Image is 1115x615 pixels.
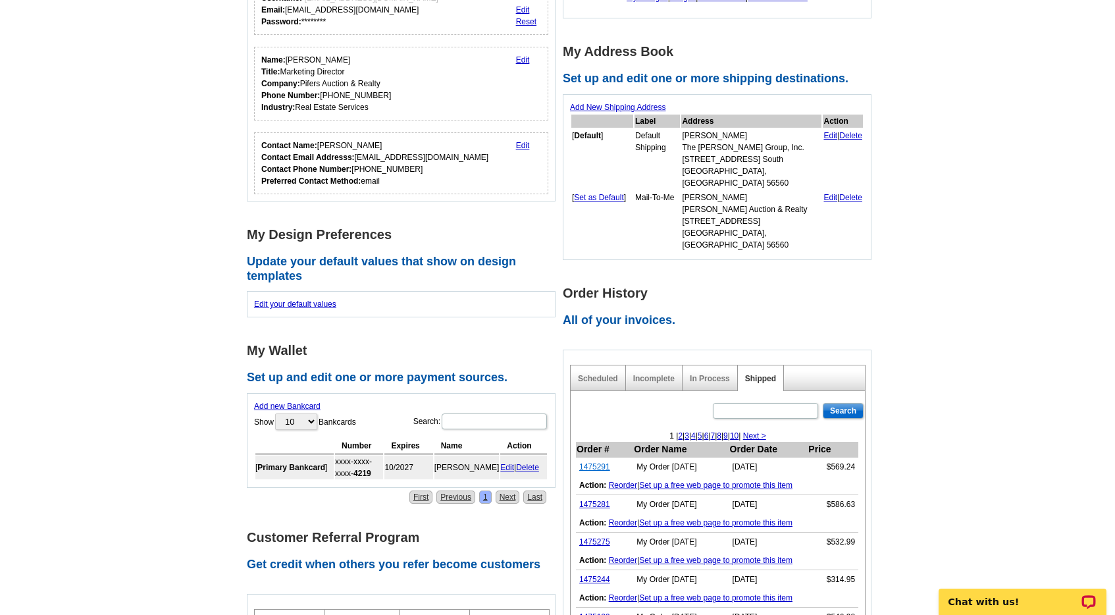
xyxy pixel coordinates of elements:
strong: Contact Email Addresss: [261,153,355,162]
label: Search: [413,412,548,431]
strong: Industry: [261,103,295,112]
a: 3 [685,431,689,441]
b: Action: [579,518,606,527]
h1: Order History [563,286,879,300]
td: [PERSON_NAME] [434,456,500,479]
div: [PERSON_NAME] [EMAIL_ADDRESS][DOMAIN_NAME] [PHONE_NUMBER] email [261,140,488,187]
strong: Email: [261,5,285,14]
td: $586.63 [808,495,858,514]
a: Set up a free web page to promote this item [639,556,792,565]
a: Set up a free web page to promote this item [639,481,792,490]
div: Your personal details. [254,47,548,120]
td: My Order [DATE] [633,570,729,589]
a: 1475281 [579,500,610,509]
a: Delete [516,463,539,472]
a: Next [496,491,520,504]
td: | [823,191,863,252]
a: Edit [516,141,530,150]
a: Reorder [609,556,637,565]
a: 1475244 [579,575,610,584]
a: Delete [839,193,862,202]
td: | [576,589,858,608]
a: Edit [500,463,514,472]
h1: My Design Preferences [247,228,563,242]
div: 1 | | | | | | | | | | [571,430,865,442]
h1: Customer Referral Program [247,531,563,545]
a: 1475291 [579,462,610,471]
a: Next > [743,431,766,441]
td: | [576,514,858,533]
td: [ ] [255,456,334,479]
a: Reorder [609,481,637,490]
b: Default [574,131,601,140]
a: 1 [479,491,492,504]
h2: Get credit when others you refer become customers [247,558,563,572]
a: Reorder [609,518,637,527]
a: Reorder [609,593,637,602]
h1: My Address Book [563,45,879,59]
th: Action [823,115,863,128]
select: ShowBankcards [275,414,317,430]
th: Order Date [729,442,808,458]
a: 9 [723,431,728,441]
a: Edit [516,55,530,65]
input: Search [823,403,864,419]
strong: Phone Number: [261,91,320,100]
a: Shipped [745,374,776,383]
h1: My Wallet [247,344,563,358]
th: Order # [576,442,633,458]
td: My Order [DATE] [633,495,729,514]
a: Scheduled [578,374,618,383]
a: Reset [516,17,536,26]
th: Order Name [633,442,729,458]
b: Action: [579,593,606,602]
a: Incomplete [633,374,675,383]
a: 6 [704,431,709,441]
th: Action [500,438,547,454]
strong: Contact Name: [261,141,317,150]
strong: 4219 [353,469,371,478]
label: Show Bankcards [254,412,356,431]
a: Last [523,491,546,504]
h2: All of your invoices. [563,313,879,328]
td: [PERSON_NAME] The [PERSON_NAME] Group, Inc. [STREET_ADDRESS] South [GEOGRAPHIC_DATA], [GEOGRAPHIC... [681,129,821,190]
strong: Name: [261,55,286,65]
h2: Set up and edit one or more payment sources. [247,371,563,385]
td: My Order [DATE] [633,533,729,552]
a: Add new Bankcard [254,402,321,411]
a: Edit your default values [254,300,336,309]
a: Edit [516,5,530,14]
th: Expires [384,438,432,454]
a: Set up a free web page to promote this item [639,593,792,602]
td: $569.24 [808,458,858,477]
h2: Set up and edit one or more shipping destinations. [563,72,879,86]
strong: Preferred Contact Method: [261,176,361,186]
a: Previous [436,491,475,504]
td: [ ] [571,191,633,252]
th: Price [808,442,858,458]
a: In Process [690,374,730,383]
div: Who should we contact regarding order issues? [254,132,548,194]
a: First [409,491,432,504]
th: Label [635,115,680,128]
td: My Order [DATE] [633,458,729,477]
a: 7 [710,431,715,441]
td: | [500,456,547,479]
td: | [576,551,858,570]
td: 10/2027 [384,456,432,479]
iframe: LiveChat chat widget [930,574,1115,615]
a: 1475275 [579,537,610,547]
div: [PERSON_NAME] Marketing Director Pifers Auction & Realty [PHONE_NUMBER] Real Estate Services [261,54,391,113]
a: 10 [730,431,739,441]
input: Search: [442,414,547,429]
th: Address [681,115,821,128]
a: Set as Default [574,193,623,202]
td: [DATE] [729,570,808,589]
th: Name [434,438,500,454]
a: 8 [717,431,721,441]
td: xxxx-xxxx-xxxx- [335,456,383,479]
td: Default Shipping [635,129,680,190]
td: [DATE] [729,495,808,514]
